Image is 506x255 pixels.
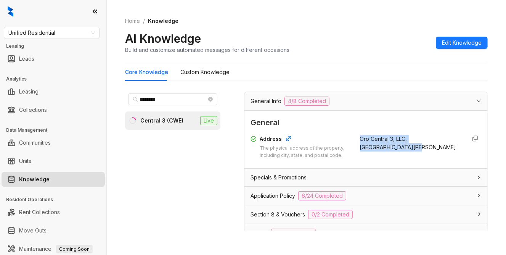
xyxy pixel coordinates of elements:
[6,76,106,82] h3: Analytics
[19,102,47,118] a: Collections
[436,37,488,49] button: Edit Knowledge
[244,224,487,242] div: Utilities0/5 Completed
[251,117,481,129] span: General
[251,192,295,200] span: Application Policy
[298,191,346,200] span: 6/24 Completed
[260,145,351,159] div: The physical address of the property, including city, state, and postal code.
[133,97,138,102] span: search
[251,97,281,105] span: General Info
[260,135,351,145] div: Address
[19,51,34,66] a: Leads
[124,17,141,25] a: Home
[19,223,47,238] a: Move Outs
[360,135,460,152] div: Oro Central 3, LLC, [GEOGRAPHIC_DATA][PERSON_NAME]
[6,43,106,50] h3: Leasing
[6,127,106,134] h3: Data Management
[2,205,105,220] li: Rent Collections
[200,116,217,125] span: Live
[271,229,316,238] span: 0/5 Completed
[208,97,213,102] span: close-circle
[125,31,201,46] h2: AI Knowledge
[251,173,307,182] span: Specials & Promotions
[244,169,487,186] div: Specials & Promotions
[125,68,168,76] div: Core Knowledge
[477,212,481,216] span: collapsed
[19,84,39,99] a: Leasing
[2,102,105,118] li: Collections
[244,187,487,205] div: Application Policy6/24 Completed
[284,97,329,106] span: 4/8 Completed
[19,172,50,187] a: Knowledge
[251,210,305,219] span: Section 8 & Vouchers
[2,172,105,187] li: Knowledge
[251,229,268,237] span: Utilities
[56,245,93,253] span: Coming Soon
[8,6,13,17] img: logo
[442,39,482,47] span: Edit Knowledge
[148,18,178,24] span: Knowledge
[19,135,51,150] a: Communities
[6,196,106,203] h3: Resident Operations
[477,193,481,198] span: collapsed
[477,175,481,180] span: collapsed
[143,17,145,25] li: /
[19,153,31,169] a: Units
[2,223,105,238] li: Move Outs
[140,116,183,125] div: Central 3 (CWE)
[244,92,487,110] div: General Info4/8 Completed
[244,205,487,224] div: Section 8 & Vouchers0/2 Completed
[2,51,105,66] li: Leads
[2,135,105,150] li: Communities
[2,84,105,99] li: Leasing
[2,153,105,169] li: Units
[308,210,353,219] span: 0/2 Completed
[8,27,95,39] span: Unified Residential
[477,98,481,103] span: expanded
[125,46,291,54] div: Build and customize automated messages for different occasions.
[19,205,60,220] a: Rent Collections
[180,68,230,76] div: Custom Knowledge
